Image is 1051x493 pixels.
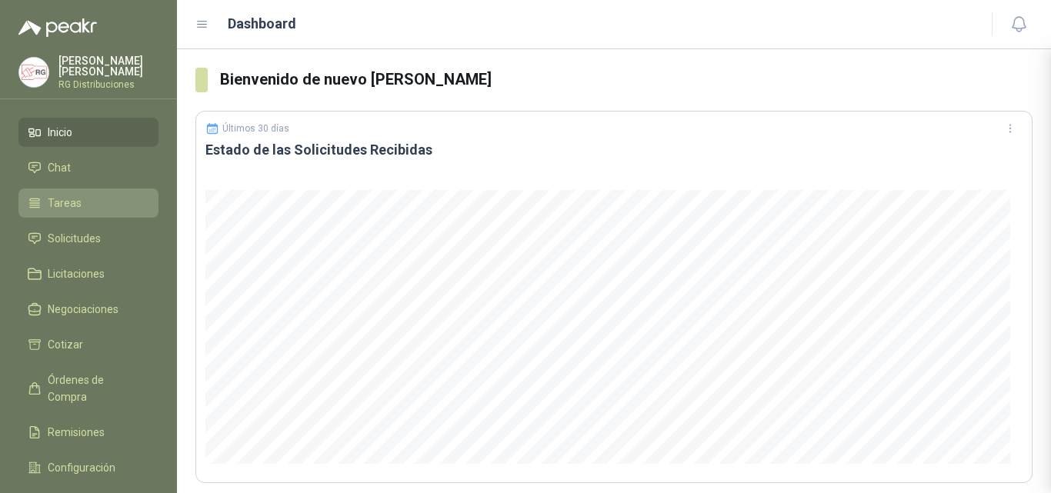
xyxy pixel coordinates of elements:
a: Inicio [18,118,158,147]
a: Cotizar [18,330,158,359]
a: Chat [18,153,158,182]
a: Licitaciones [18,259,158,288]
a: Tareas [18,188,158,218]
a: Configuración [18,453,158,482]
img: Company Logo [19,58,48,87]
a: Remisiones [18,418,158,447]
p: [PERSON_NAME] [PERSON_NAME] [58,55,158,77]
img: Logo peakr [18,18,97,37]
a: Solicitudes [18,224,158,253]
span: Tareas [48,195,82,212]
a: Órdenes de Compra [18,365,158,411]
span: Chat [48,159,71,176]
span: Remisiones [48,424,105,441]
a: Negociaciones [18,295,158,324]
span: Inicio [48,124,72,141]
span: Negociaciones [48,301,118,318]
span: Solicitudes [48,230,101,247]
p: RG Distribuciones [58,80,158,89]
span: Configuración [48,459,115,476]
h1: Dashboard [228,13,296,35]
span: Licitaciones [48,265,105,282]
span: Órdenes de Compra [48,371,144,405]
span: Cotizar [48,336,83,353]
